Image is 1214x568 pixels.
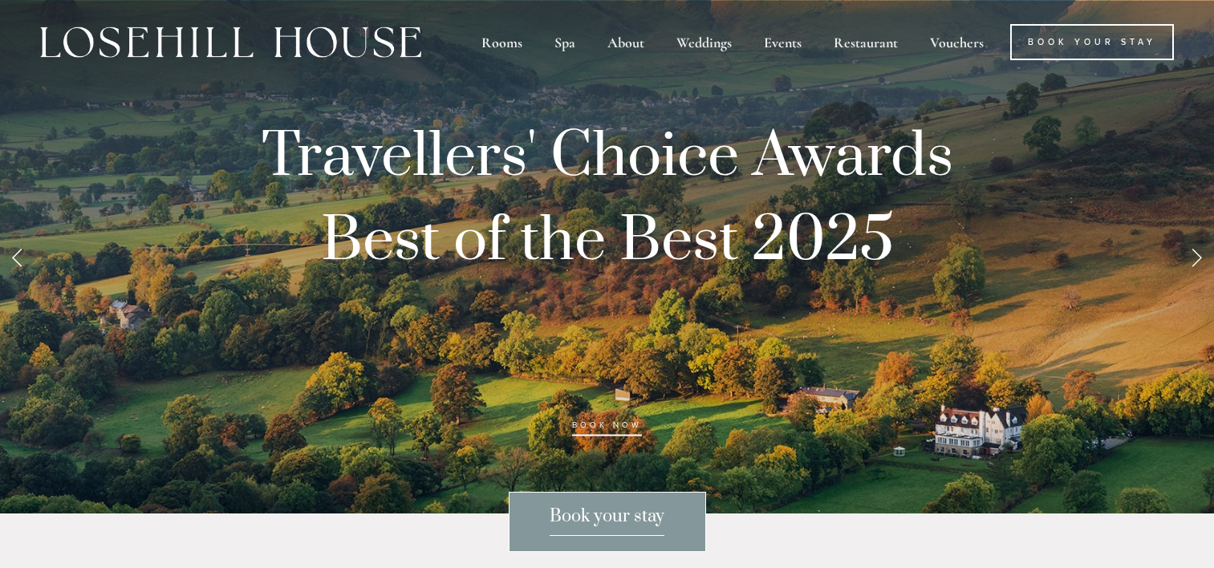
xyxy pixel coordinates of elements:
div: Restaurant [819,24,912,60]
a: Next Slide [1179,233,1214,281]
a: BOOK NOW [572,420,641,436]
div: Spa [540,24,590,60]
a: Book your stay [509,492,706,552]
img: Losehill House [40,26,421,58]
div: Events [749,24,816,60]
a: Vouchers [916,24,998,60]
div: Rooms [467,24,537,60]
span: Book your stay [550,505,664,536]
div: About [593,24,659,60]
div: Weddings [662,24,746,60]
a: Book Your Stay [1010,24,1174,60]
p: Travellers' Choice Awards Best of the Best 2025 [198,115,1017,452]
